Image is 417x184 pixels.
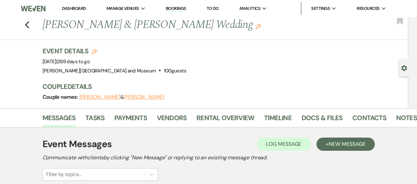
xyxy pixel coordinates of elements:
[46,171,81,178] div: Filter by topics...
[43,58,90,65] span: [DATE]
[264,113,292,127] a: Timeline
[256,23,261,29] button: Edit
[62,6,86,11] a: Dashboard
[106,5,139,12] span: Manage Venues
[79,94,164,100] span: &
[311,5,330,12] span: Settings
[57,58,90,65] span: 269 days to go
[114,113,147,127] a: Payments
[257,138,311,151] button: Log Message
[196,113,254,127] a: Rental Overview
[56,58,90,65] span: |
[329,141,365,147] span: New Message
[43,137,112,151] h1: Event Messages
[316,138,374,151] button: +New Message
[124,94,164,100] button: [PERSON_NAME]
[207,6,219,11] a: To Do
[79,94,120,100] button: [PERSON_NAME]
[239,5,260,12] span: Analytics
[85,113,104,127] a: Tasks
[43,93,79,100] span: Couple names:
[21,2,45,15] img: Weven Logo
[43,113,76,127] a: Messages
[401,65,407,71] button: Open lead details
[357,5,379,12] span: Resources
[43,46,186,56] h3: Event Details
[352,113,386,127] a: Contacts
[164,67,186,74] span: 100 guests
[166,6,186,12] a: Bookings
[302,113,343,127] a: Docs & Files
[396,113,417,127] a: Notes
[43,67,156,74] span: [PERSON_NAME][GEOGRAPHIC_DATA] and Museum
[266,141,301,147] span: Log Message
[43,154,375,162] h2: Communicate with clients by clicking "New Message" or replying to an existing message thread.
[157,113,187,127] a: Vendors
[43,17,333,33] h1: [PERSON_NAME] & [PERSON_NAME] Wedding
[43,82,402,91] h3: Couple Details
